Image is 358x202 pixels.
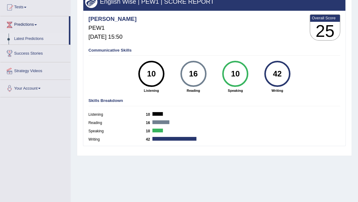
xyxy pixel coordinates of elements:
label: Listening [89,112,146,118]
b: 42 [146,137,153,142]
b: 10 [146,129,153,133]
label: Writing [89,137,146,142]
a: Your Account [0,80,70,95]
a: Success Stories [0,45,70,60]
div: 10 [226,63,245,85]
div: 10 [142,63,161,85]
b: 10 [146,112,153,117]
div: 16 [184,63,203,85]
label: Speaking [89,129,146,134]
h5: PEW1 [89,25,137,31]
strong: Speaking [217,88,254,93]
strong: Reading [175,88,212,93]
strong: Listening [133,88,170,93]
a: Strategy Videos [0,62,70,78]
a: Predictions [0,16,69,32]
h4: Skills Breakdown [89,99,340,103]
b: 16 [146,121,153,125]
h5: [DATE] 15:50 [89,34,137,40]
b: Overall Score [312,16,338,20]
h3: 25 [310,22,340,41]
a: Latest Predictions [11,33,69,45]
label: Reading [89,120,146,126]
h4: [PERSON_NAME] [89,16,137,22]
strong: Writing [259,88,296,93]
h4: Communicative Skills [89,48,340,53]
div: 42 [268,63,287,85]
